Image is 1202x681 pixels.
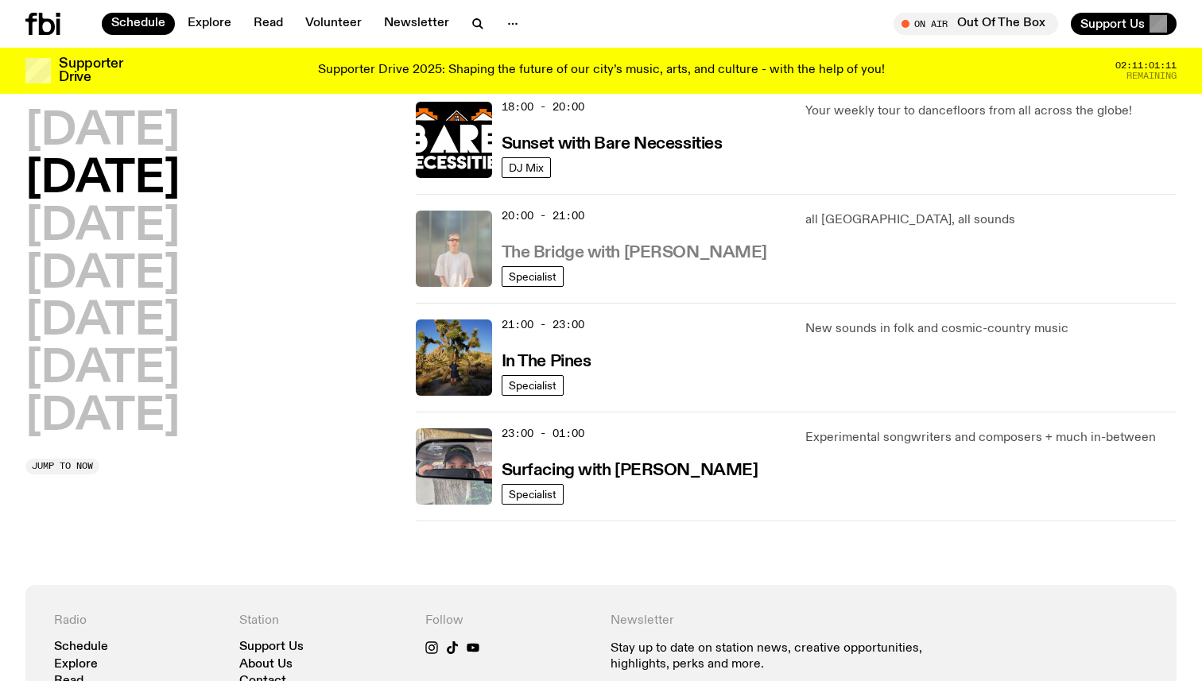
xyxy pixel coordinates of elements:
a: Sunset with Bare Necessities [502,133,723,153]
p: Your weekly tour to dancefloors from all across the globe! [805,102,1177,121]
span: DJ Mix [509,161,544,173]
a: Surfacing with [PERSON_NAME] [502,459,758,479]
p: Experimental songwriters and composers + much in-between [805,428,1177,447]
a: Explore [178,13,241,35]
h4: Newsletter [611,613,963,629]
a: DJ Mix [502,157,551,178]
a: Schedule [102,13,175,35]
h4: Radio [54,613,220,629]
button: On AirOut Of The Box [894,13,1058,35]
span: 20:00 - 21:00 [502,208,584,223]
span: Remaining [1126,72,1177,80]
a: Newsletter [374,13,459,35]
h3: The Bridge with [PERSON_NAME] [502,245,767,261]
a: Specialist [502,484,564,505]
a: Explore [54,659,98,671]
span: Support Us [1080,17,1145,31]
p: Stay up to date on station news, creative opportunities, highlights, perks and more. [611,641,963,671]
h4: Station [239,613,405,629]
span: Specialist [509,379,556,391]
h3: In The Pines [502,354,591,370]
span: 02:11:01:11 [1115,61,1177,70]
button: [DATE] [25,110,180,154]
button: [DATE] [25,347,180,392]
a: About Us [239,659,293,671]
img: Bare Necessities [416,102,492,178]
a: The Bridge with [PERSON_NAME] [502,242,767,261]
span: Specialist [509,270,556,282]
a: Specialist [502,266,564,287]
a: Specialist [502,375,564,396]
h3: Sunset with Bare Necessities [502,136,723,153]
p: Supporter Drive 2025: Shaping the future of our city’s music, arts, and culture - with the help o... [318,64,885,78]
p: all [GEOGRAPHIC_DATA], all sounds [805,211,1177,230]
button: [DATE] [25,205,180,250]
a: Volunteer [296,13,371,35]
a: Read [244,13,293,35]
span: 21:00 - 23:00 [502,317,584,332]
button: [DATE] [25,253,180,297]
span: 23:00 - 01:00 [502,426,584,441]
span: 18:00 - 20:00 [502,99,584,114]
button: Jump to now [25,459,99,474]
a: Support Us [239,641,304,653]
span: Jump to now [32,462,93,470]
img: Johanna stands in the middle distance amongst a desert scene with large cacti and trees. She is w... [416,319,492,396]
h4: Follow [425,613,591,629]
a: Schedule [54,641,108,653]
span: Specialist [509,488,556,500]
h3: Surfacing with [PERSON_NAME] [502,462,758,479]
button: Support Us [1071,13,1177,35]
button: [DATE] [25,300,180,344]
h3: Supporter Drive [59,57,122,84]
a: In The Pines [502,350,591,370]
button: [DATE] [25,395,180,439]
p: New sounds in folk and cosmic-country music [805,319,1177,339]
button: [DATE] [25,157,180,202]
img: Mara stands in front of a frosted glass wall wearing a cream coloured t-shirt and black glasses. ... [416,211,492,287]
